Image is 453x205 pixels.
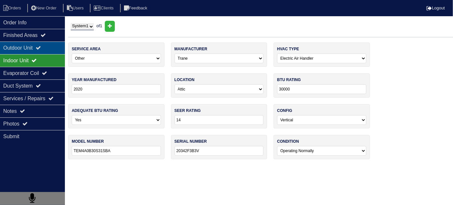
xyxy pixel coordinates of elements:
label: btu rating [277,77,301,83]
label: manufacturer [175,46,207,52]
label: adequate btu rating [72,108,118,114]
label: seer rating [175,108,201,114]
label: service area [72,46,101,52]
label: serial number [175,139,207,144]
label: location [175,77,195,83]
label: hvac type [277,46,299,52]
li: Feedback [120,4,153,13]
li: New Order [27,4,62,13]
li: Clients [90,4,119,13]
li: Users [63,4,89,13]
label: model number [72,139,104,144]
label: config [277,108,292,114]
a: New Order [27,6,62,10]
a: Clients [90,6,119,10]
a: Users [63,6,89,10]
label: year manufactured [72,77,116,83]
label: condition [277,139,299,144]
a: Logout [426,6,445,10]
div: of 1 [68,21,453,32]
